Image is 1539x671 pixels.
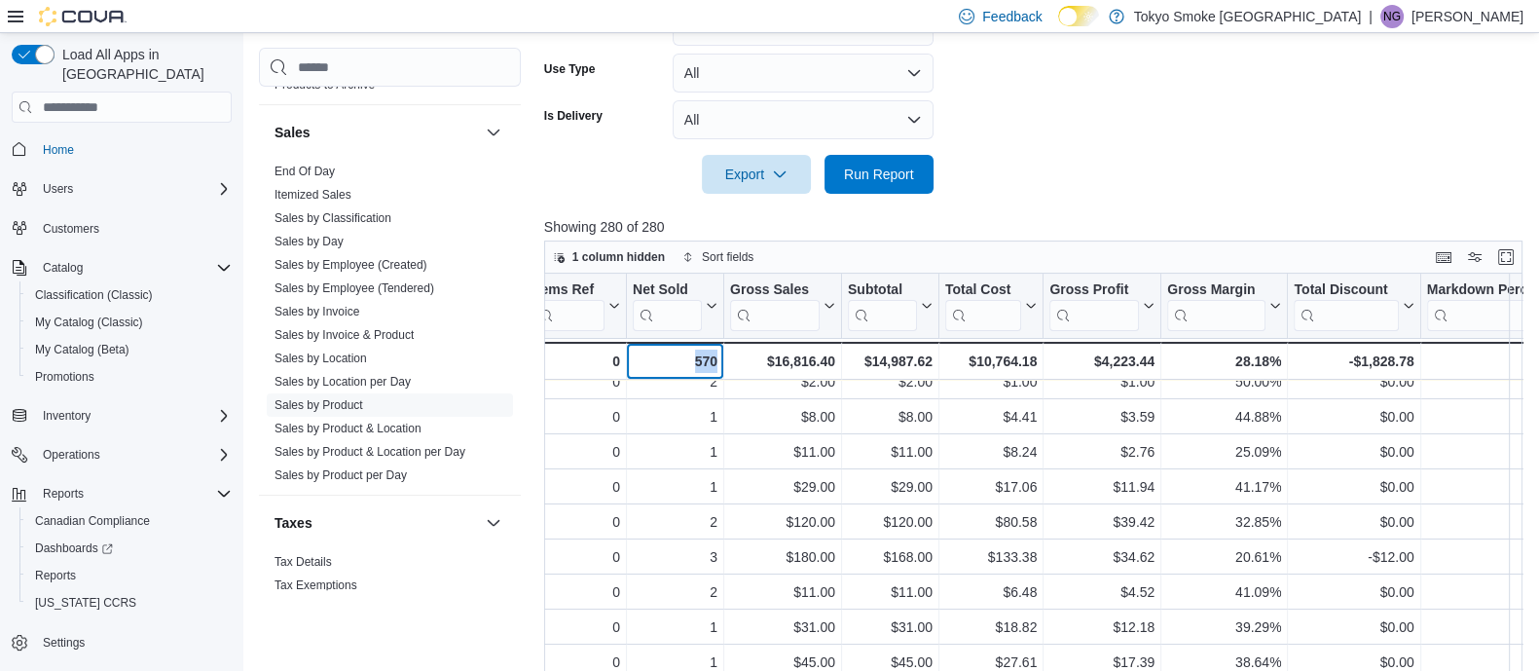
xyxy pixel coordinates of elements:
span: Sort fields [702,249,753,265]
a: My Catalog (Classic) [27,311,151,334]
span: Sales by Product [275,398,363,414]
a: Tax Details [275,556,332,570]
a: End Of Day [275,166,335,179]
div: $11.94 [1049,476,1154,500]
a: Reports [27,564,84,587]
a: Sales by Employee (Tendered) [275,282,434,296]
div: $12.18 [1049,616,1154,640]
button: Gross Profit [1049,281,1154,331]
div: $0.00 [1294,441,1413,465]
button: Reports [35,482,92,505]
span: Load All Apps in [GEOGRAPHIC_DATA] [55,45,232,84]
button: Users [4,175,239,203]
div: 1 [633,616,717,640]
span: Inventory [35,404,232,428]
button: Inventory [35,404,98,428]
span: Inventory [43,408,91,424]
div: $17.06 [945,476,1037,500]
span: End Of Day [275,165,335,180]
span: Catalog [43,260,83,276]
div: 0 [532,511,620,535]
p: [PERSON_NAME] [1411,5,1523,28]
div: $11.00 [730,581,835,605]
div: $14,987.62 [848,350,933,373]
input: Dark Mode [1058,6,1099,26]
div: 20.61% [1167,546,1281,570]
div: 3 [633,546,717,570]
div: Items Ref [532,281,605,300]
span: Home [43,142,74,158]
span: Export [714,155,799,194]
button: Total Cost [945,281,1037,331]
a: Settings [35,631,92,654]
button: Sales [275,124,478,143]
button: Reports [4,480,239,507]
div: $120.00 [730,511,835,535]
button: Taxes [275,514,478,534]
div: 39.29% [1167,616,1281,640]
div: Items Ref [532,281,605,331]
span: Settings [35,630,232,654]
div: 25.09% [1167,441,1281,465]
button: Items Ref [532,281,620,331]
span: Settings [43,635,85,651]
div: $168.00 [848,546,933,570]
div: Gross Sales [730,281,820,331]
a: Classification (Classic) [27,283,161,307]
span: Users [43,181,73,197]
div: 570 [633,350,717,373]
span: Sales by Location [275,352,367,367]
div: $31.00 [848,616,933,640]
span: Canadian Compliance [35,513,150,529]
div: $8.00 [730,406,835,429]
div: 2 [633,511,717,535]
label: Is Delivery [544,108,603,124]
span: Users [35,177,232,201]
a: My Catalog (Beta) [27,338,137,361]
span: Reports [35,568,76,583]
div: $10,764.18 [945,350,1037,373]
a: Sales by Employee (Created) [275,259,427,273]
div: $4.52 [1049,581,1154,605]
button: Reports [19,562,239,589]
button: Classification (Classic) [19,281,239,309]
div: Gross Margin [1167,281,1265,331]
div: $180.00 [730,546,835,570]
span: Reports [27,564,232,587]
a: Sales by Product [275,399,363,413]
div: Gross Margin [1167,281,1265,300]
button: All [673,100,934,139]
div: 1 [633,441,717,465]
span: My Catalog (Beta) [35,342,129,357]
span: Sales by Day [275,235,344,250]
a: Sales by Location [275,353,367,366]
button: Subtotal [848,281,933,331]
label: Use Type [544,61,595,77]
div: 41.09% [1167,581,1281,605]
a: Sales by Product & Location per Day [275,446,465,460]
span: [US_STATE] CCRS [35,595,136,611]
a: Sales by Day [275,236,344,249]
div: $2.00 [848,371,933,394]
span: Sales by Product & Location [275,422,421,437]
a: Sales by Location per Day [275,376,411,390]
div: $120.00 [848,511,933,535]
div: $11.00 [848,581,933,605]
span: Dashboards [35,541,113,556]
span: Customers [43,221,99,237]
div: $1.00 [945,371,1037,394]
button: All [673,54,934,93]
button: Total Discount [1294,281,1413,331]
span: Operations [35,443,232,466]
button: Display options [1463,245,1486,269]
div: 2 [633,371,717,394]
div: 28.18% [1167,350,1281,373]
span: Promotions [35,369,94,385]
p: Showing 280 of 280 [544,217,1532,237]
div: 0 [532,441,620,465]
button: Keyboard shortcuts [1432,245,1455,269]
a: Sales by Invoice & Product [275,329,414,343]
div: $31.00 [730,616,835,640]
div: -$12.00 [1294,546,1413,570]
div: $4,223.44 [1049,350,1154,373]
